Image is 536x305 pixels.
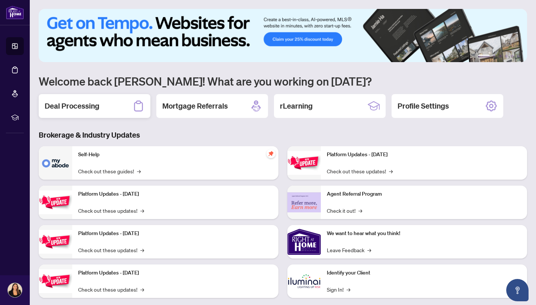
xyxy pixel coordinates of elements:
[499,55,502,58] button: 3
[39,9,527,62] img: Slide 0
[140,285,144,293] span: →
[39,269,72,293] img: Platform Updates - July 8, 2025
[78,151,272,159] p: Self-Help
[39,130,527,140] h3: Brokerage & Industry Updates
[78,269,272,277] p: Platform Updates - [DATE]
[78,285,144,293] a: Check out these updates!→
[327,206,362,215] a: Check it out!→
[140,206,144,215] span: →
[45,101,99,111] h2: Deal Processing
[358,206,362,215] span: →
[327,246,371,254] a: Leave Feedback→
[39,146,72,180] img: Self-Help
[140,246,144,254] span: →
[267,149,275,158] span: pushpin
[287,151,321,174] img: Platform Updates - June 23, 2025
[347,285,350,293] span: →
[398,101,449,111] h2: Profile Settings
[327,269,521,277] p: Identify your Client
[137,167,141,175] span: →
[39,74,527,88] h1: Welcome back [PERSON_NAME]! What are you working on [DATE]?
[78,229,272,238] p: Platform Updates - [DATE]
[280,101,313,111] h2: rLearning
[327,167,393,175] a: Check out these updates!→
[78,167,141,175] a: Check out these guides!→
[478,55,490,58] button: 1
[8,283,22,297] img: Profile Icon
[287,264,321,298] img: Identify your Client
[78,206,144,215] a: Check out these updates!→
[327,285,350,293] a: Sign In!→
[327,229,521,238] p: We want to hear what you think!
[39,230,72,253] img: Platform Updates - July 21, 2025
[511,55,514,58] button: 5
[78,246,144,254] a: Check out these updates!→
[6,6,24,19] img: logo
[367,246,371,254] span: →
[506,279,529,301] button: Open asap
[327,190,521,198] p: Agent Referral Program
[389,167,393,175] span: →
[517,55,520,58] button: 6
[287,192,321,213] img: Agent Referral Program
[493,55,496,58] button: 2
[78,190,272,198] p: Platform Updates - [DATE]
[327,151,521,159] p: Platform Updates - [DATE]
[39,190,72,214] img: Platform Updates - September 16, 2025
[505,55,508,58] button: 4
[162,101,228,111] h2: Mortgage Referrals
[287,225,321,259] img: We want to hear what you think!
